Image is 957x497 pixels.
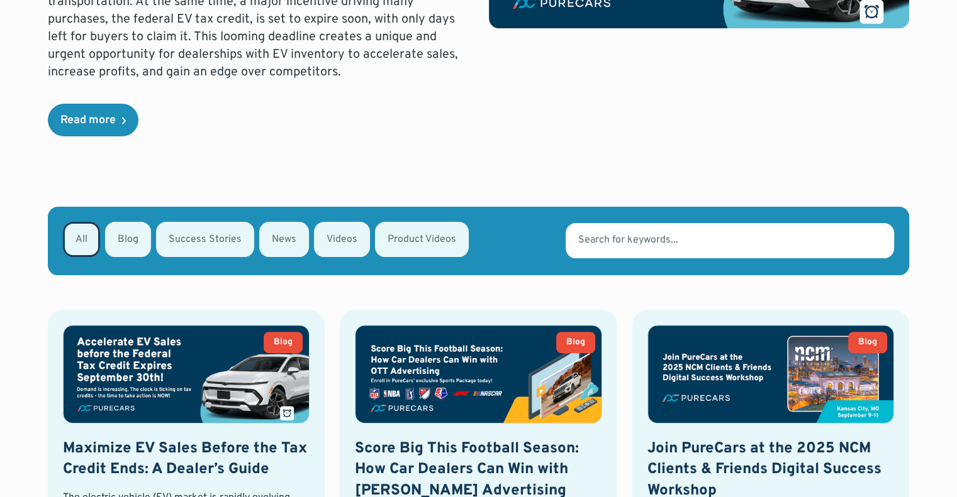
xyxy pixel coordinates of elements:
[858,338,877,347] div: Blog
[60,115,116,126] div: Read more
[48,104,138,136] a: Read more
[566,338,585,347] div: Blog
[274,338,293,347] div: Blog
[63,439,310,481] h2: Maximize EV Sales Before the Tax Credit Ends: A Dealer’s Guide
[566,223,894,258] input: Search for keywords...
[48,207,909,275] form: Email Form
